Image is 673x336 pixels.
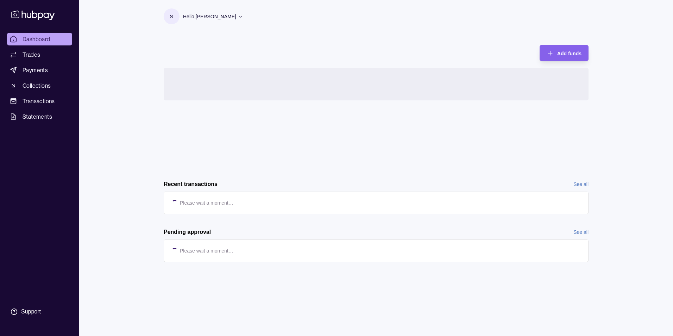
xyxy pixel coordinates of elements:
[7,95,72,107] a: Transactions
[540,45,589,61] button: Add funds
[7,79,72,92] a: Collections
[21,308,41,316] div: Support
[183,13,236,20] p: Hello, [PERSON_NAME]
[7,48,72,61] a: Trades
[180,199,233,207] p: Please wait a moment…
[23,112,52,121] span: Statements
[573,228,589,236] a: See all
[7,64,72,76] a: Payments
[23,66,48,74] span: Payments
[170,13,173,20] p: S
[557,51,581,56] span: Add funds
[164,228,211,236] h2: Pending approval
[573,180,589,188] a: See all
[7,110,72,123] a: Statements
[7,304,72,319] a: Support
[7,33,72,45] a: Dashboard
[23,50,40,59] span: Trades
[164,180,218,188] h2: Recent transactions
[23,97,55,105] span: Transactions
[23,35,50,43] span: Dashboard
[23,81,51,90] span: Collections
[180,247,233,255] p: Please wait a moment…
